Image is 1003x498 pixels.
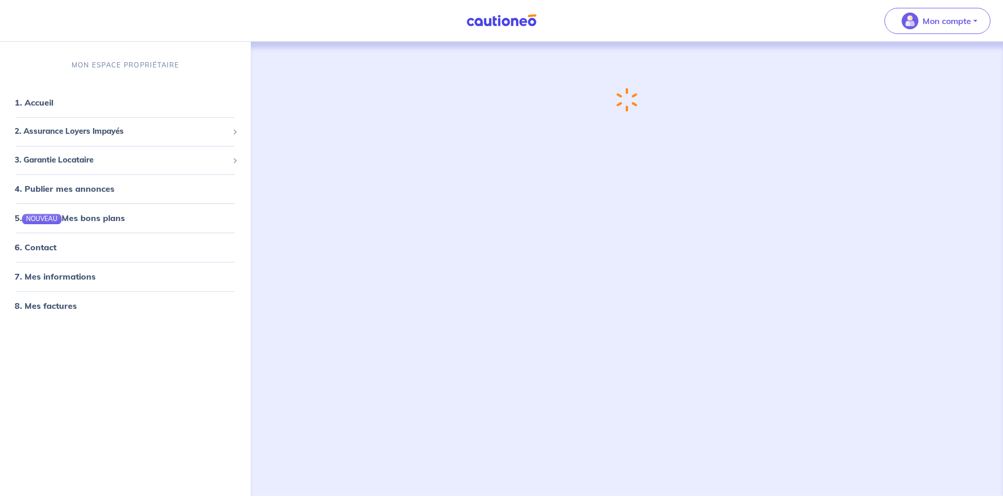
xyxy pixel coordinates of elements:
img: Cautioneo [462,14,541,27]
a: 6. Contact [15,242,56,253]
div: 1. Accueil [4,92,247,113]
div: 8. Mes factures [4,296,247,317]
div: 2. Assurance Loyers Impayés [4,122,247,142]
a: 1. Accueil [15,98,53,108]
img: illu_account_valid_menu.svg [902,13,918,29]
button: illu_account_valid_menu.svgMon compte [884,8,990,34]
a: 4. Publier mes annonces [15,184,114,194]
a: 5.NOUVEAUMes bons plans [15,213,125,224]
a: 7. Mes informations [15,272,96,282]
div: 5.NOUVEAUMes bons plans [4,208,247,229]
a: 8. Mes factures [15,301,77,311]
span: 3. Garantie Locataire [15,154,228,166]
div: 4. Publier mes annonces [4,179,247,200]
p: MON ESPACE PROPRIÉTAIRE [72,60,179,70]
p: Mon compte [923,15,971,27]
div: 6. Contact [4,237,247,258]
div: 7. Mes informations [4,267,247,287]
img: loading-spinner [616,88,638,112]
div: 3. Garantie Locataire [4,150,247,170]
span: 2. Assurance Loyers Impayés [15,126,228,138]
